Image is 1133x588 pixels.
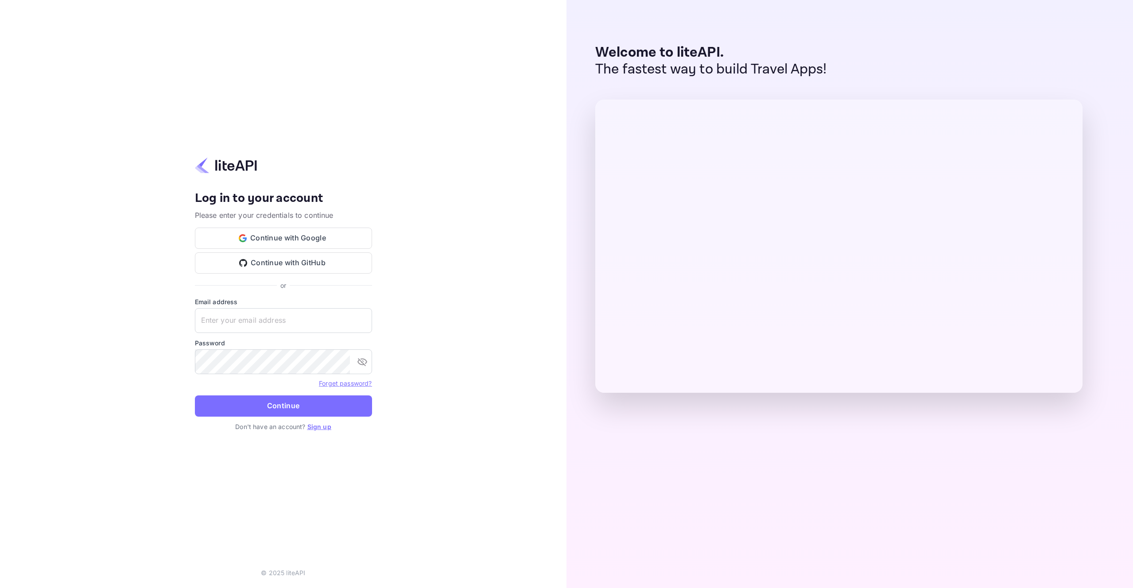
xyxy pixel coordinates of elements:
[195,252,372,274] button: Continue with GitHub
[195,210,372,220] p: Please enter your credentials to continue
[195,191,372,206] h4: Log in to your account
[353,353,371,371] button: toggle password visibility
[195,338,372,348] label: Password
[195,395,372,417] button: Continue
[195,297,372,306] label: Email address
[595,100,1083,393] img: liteAPI Dashboard Preview
[595,44,827,61] p: Welcome to liteAPI.
[195,157,257,174] img: liteapi
[307,423,331,430] a: Sign up
[280,281,286,290] p: or
[595,61,827,78] p: The fastest way to build Travel Apps!
[319,379,372,387] a: Forget password?
[195,308,372,333] input: Enter your email address
[261,568,305,577] p: © 2025 liteAPI
[195,228,372,249] button: Continue with Google
[195,422,372,431] p: Don't have an account?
